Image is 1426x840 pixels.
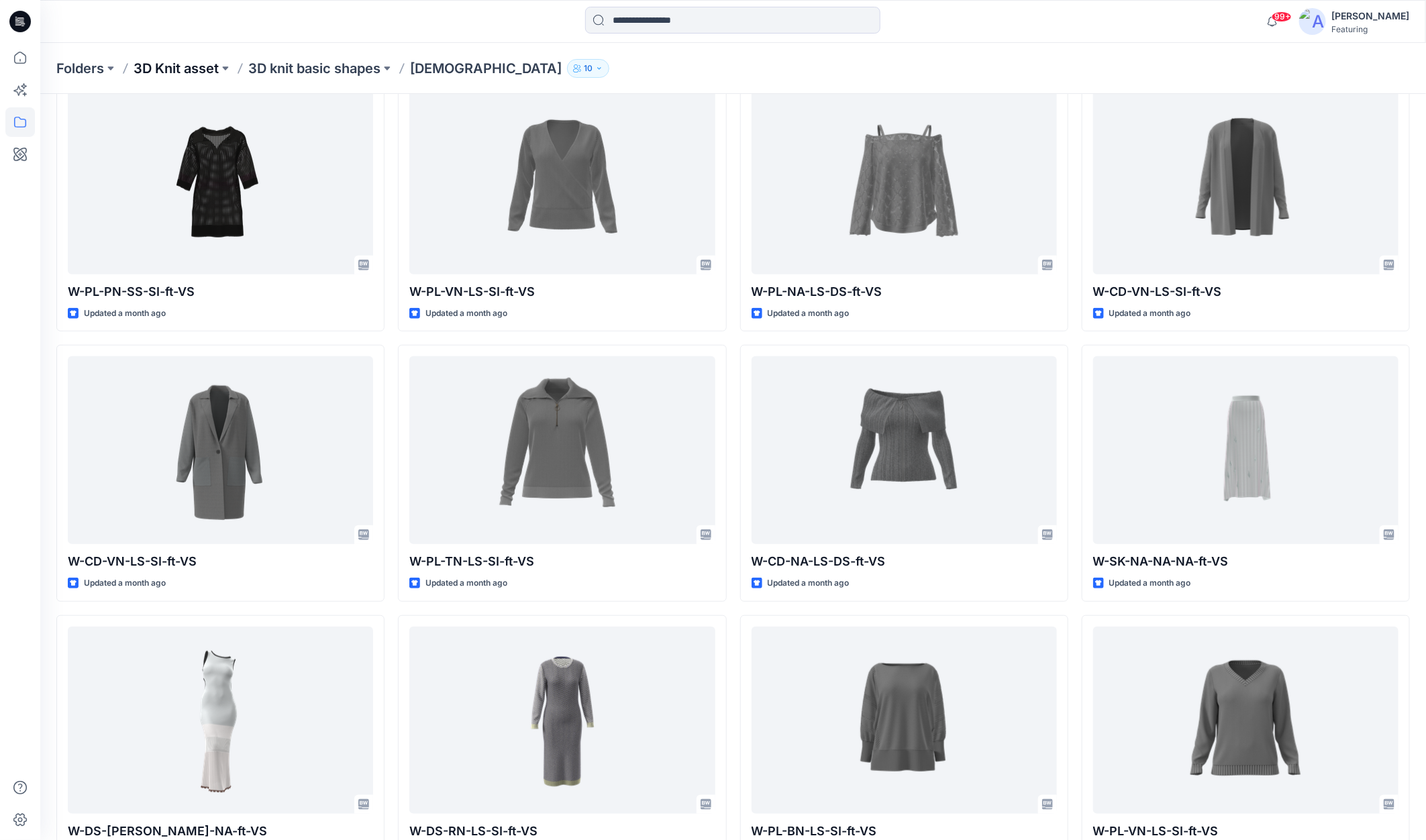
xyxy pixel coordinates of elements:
[409,282,715,301] p: W-PL-VN-LS-SI-ft-VS
[68,282,373,301] p: W-PL-PN-SS-SI-ft-VS
[1093,552,1398,571] p: W-SK-NA-NA-NA-ft-VS
[1331,24,1409,34] div: Featuring
[409,552,715,571] p: W-PL-TN-LS-SI-ft-VS
[1093,627,1398,815] a: W-PL-VN-LS-SI-ft-VS
[409,87,715,274] a: W-PL-VN-LS-SI-ft-VS
[1093,282,1398,301] p: W-CD-VN-LS-SI-ft-VS
[410,59,562,78] p: [DEMOGRAPHIC_DATA]
[68,356,373,544] a: W-CD-VN-LS-SI-ft-VS
[1299,8,1326,35] img: avatar
[84,576,166,590] p: Updated a month ago
[768,576,850,590] p: Updated a month ago
[1272,11,1292,22] span: 99+
[567,59,609,78] button: 10
[134,59,219,78] a: 3D Knit asset
[409,627,715,815] a: W-DS-RN-LS-SI-ft-VS
[1331,8,1409,24] div: [PERSON_NAME]
[248,59,380,78] a: 3D knit basic shapes
[752,356,1057,544] a: W-CD-NA-LS-DS-ft-VS
[1093,87,1398,274] a: W-CD-VN-LS-SI-ft-VS
[68,552,373,571] p: W-CD-VN-LS-SI-ft-VS
[584,61,593,76] p: 10
[768,307,850,321] p: Updated a month ago
[409,356,715,544] a: W-PL-TN-LS-SI-ft-VS
[56,59,104,78] a: Folders
[1093,356,1398,544] a: W-SK-NA-NA-NA-ft-VS
[752,282,1057,301] p: W-PL-NA-LS-DS-ft-VS
[425,307,507,321] p: Updated a month ago
[84,307,166,321] p: Updated a month ago
[425,576,507,590] p: Updated a month ago
[1109,576,1191,590] p: Updated a month ago
[68,87,373,274] a: W-PL-PN-SS-SI-ft-VS
[752,552,1057,571] p: W-CD-NA-LS-DS-ft-VS
[1109,307,1191,321] p: Updated a month ago
[752,627,1057,815] a: W-PL-BN-LS-SI-ft-VS
[752,87,1057,274] a: W-PL-NA-LS-DS-ft-VS
[68,627,373,815] a: W-DS-RN-SL-NA-ft-VS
